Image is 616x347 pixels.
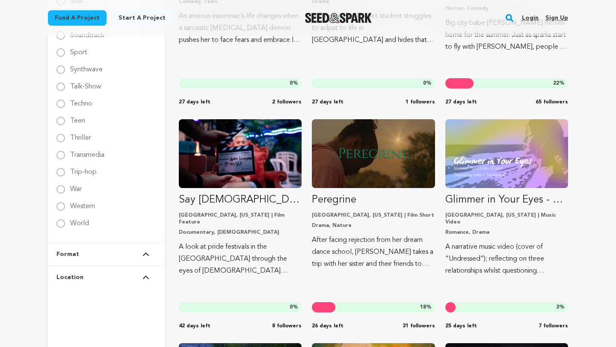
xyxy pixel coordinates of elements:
[56,273,83,282] span: Location
[290,80,298,87] span: %
[179,323,210,329] span: 42 days left
[423,81,426,86] span: 0
[290,305,293,310] span: 0
[70,42,87,56] label: Sport
[179,229,302,236] p: Documentary, [DEMOGRAPHIC_DATA]
[272,99,302,106] span: 2 followers
[536,99,568,106] span: 65 followers
[179,119,302,277] a: Fund Say Gay: The Faces of Pride
[70,94,92,107] label: Techno
[70,213,89,227] label: World
[423,80,432,87] span: %
[112,10,172,26] a: Start a project
[70,162,97,176] label: Trip-hop
[290,81,293,86] span: 0
[445,212,568,226] p: [GEOGRAPHIC_DATA], [US_STATE] | Music Video
[70,179,82,193] label: War
[403,323,435,329] span: 31 followers
[445,193,568,207] p: Glimmer in Your Eyes - Narrative Music Video
[312,234,435,270] p: After facing rejection from her dream dance school, [PERSON_NAME] takes a trip with her sister an...
[56,266,156,288] button: Location
[70,128,91,141] label: Thriller
[445,119,568,277] a: Fund Glimmer in Your Eyes - Narrative Music Video
[305,13,372,23] a: Seed&Spark Homepage
[70,76,101,90] label: Talk-Show
[406,99,435,106] span: 1 followers
[179,193,302,207] p: Say [DEMOGRAPHIC_DATA]: The Faces of Pride
[556,305,559,310] span: 3
[179,241,302,277] p: A look at pride festivals in the [GEOGRAPHIC_DATA] through the eyes of [DEMOGRAPHIC_DATA] recordi...
[56,250,79,259] span: Format
[70,196,95,210] label: Western
[312,212,435,219] p: [GEOGRAPHIC_DATA], [US_STATE] | Film Short
[179,99,210,106] span: 27 days left
[312,323,344,329] span: 26 days left
[553,80,565,87] span: %
[312,222,435,229] p: Drama, Nature
[539,323,568,329] span: 7 followers
[445,241,568,277] p: A narrative music video (cover of “Undressed”); reflecting on three relationships whilst question...
[556,304,565,311] span: %
[312,99,344,106] span: 27 days left
[522,11,539,25] a: Login
[553,81,559,86] span: 22
[142,252,149,256] img: Seed&Spark Arrow Up Icon
[290,304,298,311] span: %
[56,243,156,265] button: Format
[272,323,302,329] span: 8 followers
[48,10,107,26] a: Fund a project
[70,145,104,159] label: Transmedia
[445,229,568,236] p: Romance, Drama
[545,11,568,25] a: Sign up
[305,13,372,23] img: Seed&Spark Logo Dark Mode
[420,304,432,311] span: %
[312,193,435,207] p: Peregrine
[312,119,435,270] a: Fund Peregrine
[70,111,85,124] label: Teen
[179,212,302,226] p: [GEOGRAPHIC_DATA], [US_STATE] | Film Feature
[70,59,103,73] label: Synthwave
[142,275,149,279] img: Seed&Spark Arrow Up Icon
[445,99,477,106] span: 27 days left
[445,323,477,329] span: 25 days left
[420,305,426,310] span: 18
